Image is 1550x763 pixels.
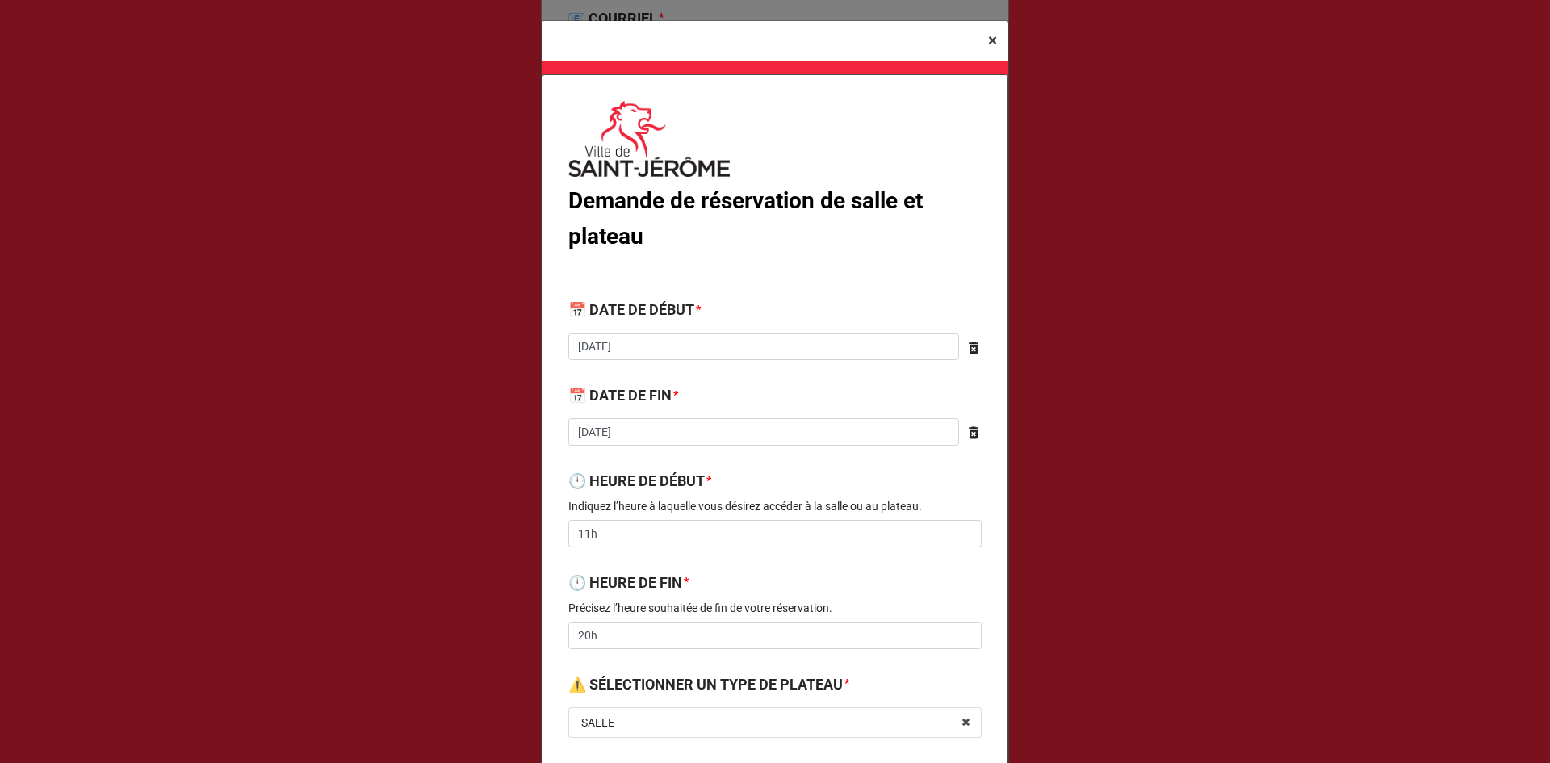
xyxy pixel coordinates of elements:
[568,673,843,696] label: ⚠️ SÉLECTIONNER UN TYPE DE PLATEAU
[568,333,959,361] input: Date
[568,187,923,249] b: Demande de réservation de salle et plateau
[568,498,982,514] p: Indiquez l’heure à laquelle vous désirez accéder à la salle ou au plateau.
[568,299,694,321] label: 📅 DATE DE DÉBUT
[568,572,682,594] label: 🕛 HEURE DE FIN
[568,470,705,493] label: 🕛 HEURE DE DÉBUT
[581,717,614,728] div: SALLE
[988,31,997,50] span: ×
[568,384,672,407] label: 📅 DATE DE FIN
[568,101,730,178] img: user-attachments%2Flegacy%2Fextension-attachments%2FFrTrNzWxQR%2FLogo%20Saint-Jerome.png
[568,600,982,616] p: Précisez l’heure souhaitée de fin de votre réservation.
[568,418,959,446] input: Date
